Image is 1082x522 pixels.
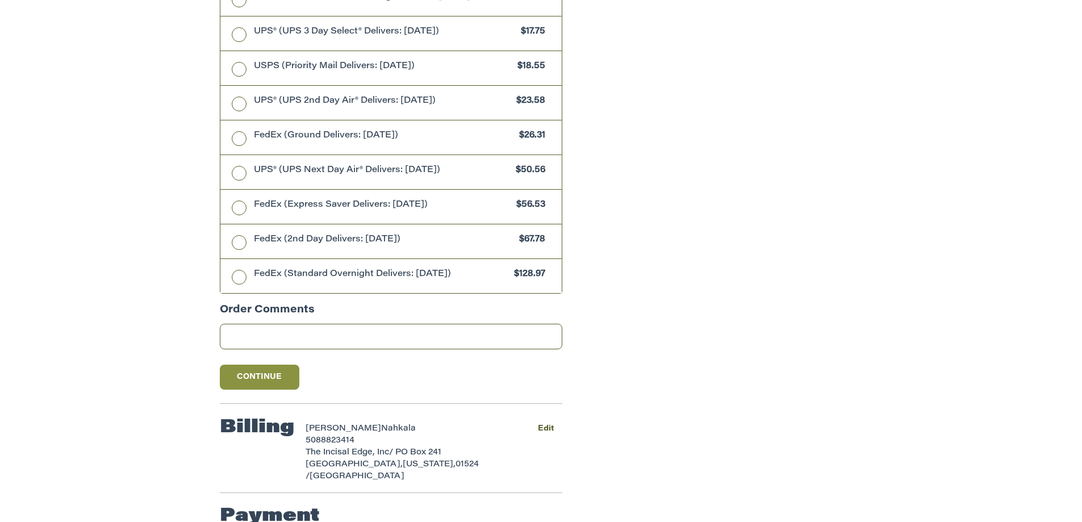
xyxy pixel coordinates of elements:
[254,164,511,177] span: UPS® (UPS Next Day Air® Delivers: [DATE])
[254,95,511,108] span: UPS® (UPS 2nd Day Air® Delivers: [DATE])
[254,130,514,143] span: FedEx (Ground Delivers: [DATE])
[220,416,294,439] h2: Billing
[220,303,315,324] legend: Order Comments
[511,199,545,212] span: $56.53
[254,60,512,73] span: USPS (Priority Mail Delivers: [DATE])
[306,437,354,445] span: 5088823414
[254,26,516,39] span: UPS® (UPS 3 Day Select® Delivers: [DATE])
[513,130,545,143] span: $26.31
[306,425,381,433] span: [PERSON_NAME]
[254,233,514,247] span: FedEx (2nd Day Delivers: [DATE])
[529,420,562,437] button: Edit
[513,233,545,247] span: $67.78
[254,199,511,212] span: FedEx (Express Saver Delivers: [DATE])
[515,26,545,39] span: $17.75
[508,268,545,281] span: $128.97
[512,60,545,73] span: $18.55
[306,449,389,457] span: The Incisal Edge, Inc
[403,461,456,469] span: [US_STATE],
[220,365,299,390] button: Continue
[381,425,416,433] span: Nahkala
[510,164,545,177] span: $50.56
[389,449,441,457] span: / PO Box 241
[254,268,509,281] span: FedEx (Standard Overnight Delivers: [DATE])
[310,473,404,481] span: [GEOGRAPHIC_DATA]
[306,461,403,469] span: [GEOGRAPHIC_DATA],
[511,95,545,108] span: $23.58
